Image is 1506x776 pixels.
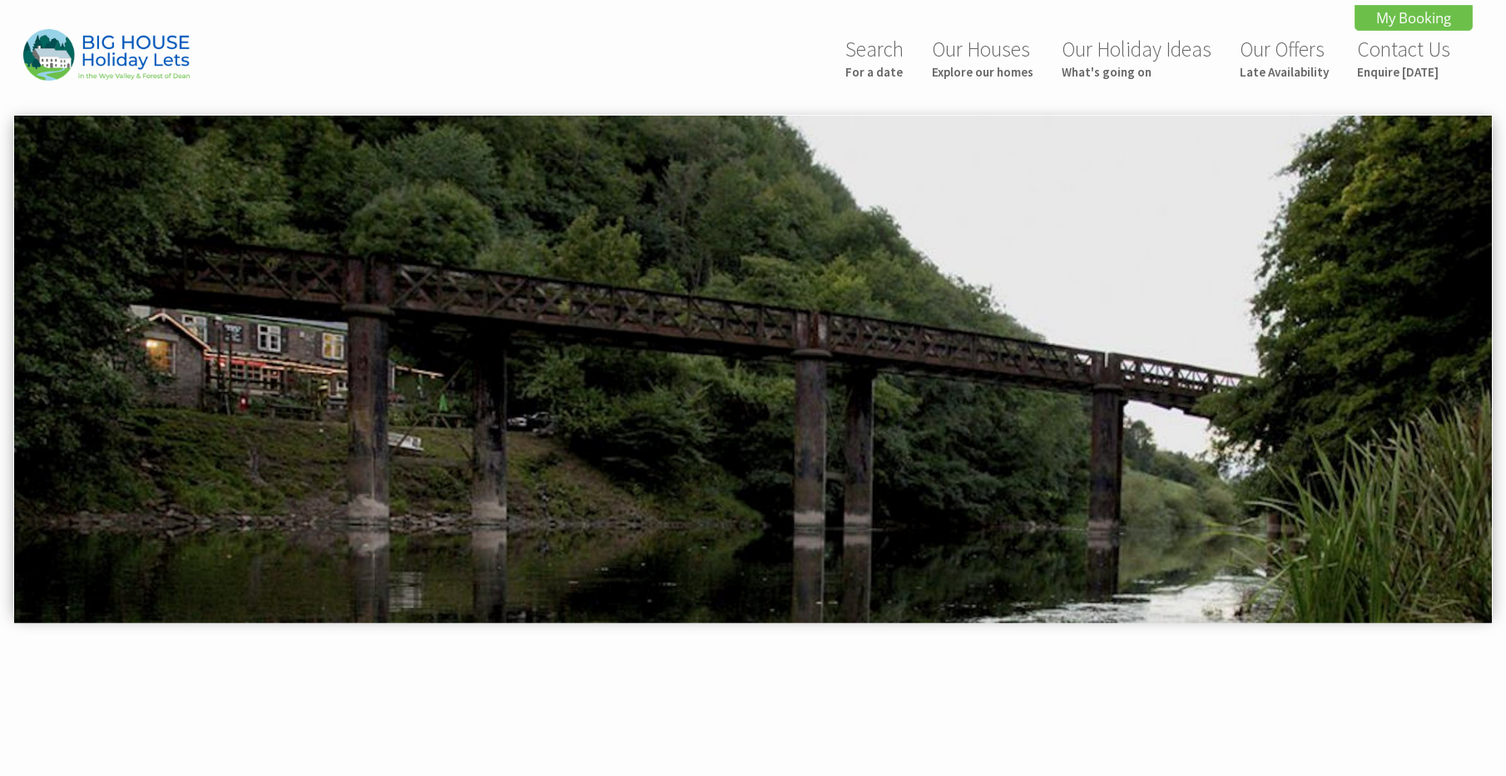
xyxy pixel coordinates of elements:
[1062,36,1211,80] a: Our Holiday IdeasWhat's going on
[1357,36,1450,80] a: Contact UsEnquire [DATE]
[1240,36,1329,80] a: Our OffersLate Availability
[845,64,904,80] small: For a date
[1357,64,1450,80] small: Enquire [DATE]
[1355,5,1473,31] a: My Booking
[845,36,904,80] a: SearchFor a date
[932,36,1033,80] a: Our HousesExplore our homes
[1062,64,1211,80] small: What's going on
[932,64,1033,80] small: Explore our homes
[1240,64,1329,80] small: Late Availability
[23,29,190,80] img: Big House Holiday Lets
